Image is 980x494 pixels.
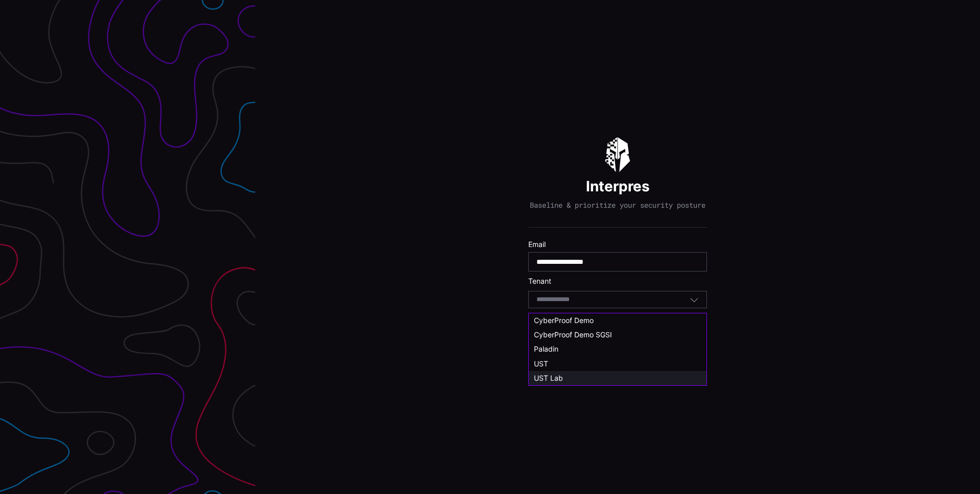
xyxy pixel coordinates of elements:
[534,374,563,382] span: UST Lab
[534,359,548,368] span: UST
[690,295,699,304] button: Toggle options menu
[530,201,705,210] p: Baseline & prioritize your security posture
[534,330,612,339] span: CyberProof Demo SGSI
[586,177,650,195] h1: Interpres
[528,277,707,286] label: Tenant
[528,240,707,249] label: Email
[534,344,558,353] span: Paladin
[534,316,594,325] span: CyberProof Demo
